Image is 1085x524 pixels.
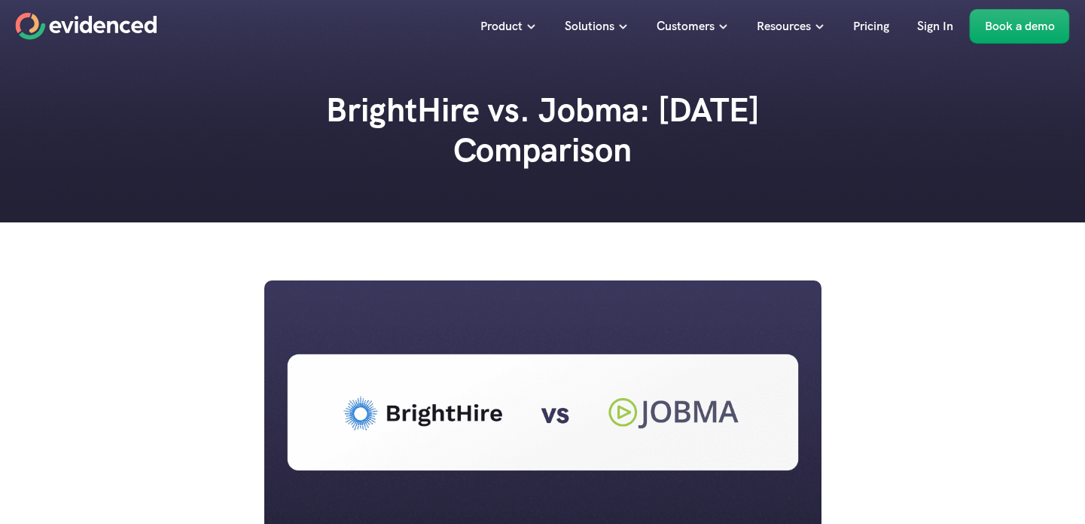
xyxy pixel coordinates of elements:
a: Pricing [842,9,901,44]
h2: BrightHire vs. Jobma: [DATE] Comparison [317,90,769,170]
a: Sign In [906,9,965,44]
p: Sign In [917,17,953,36]
a: Book a demo [970,9,1070,44]
a: Home [16,13,157,40]
p: Book a demo [985,17,1055,36]
p: Product [480,17,523,36]
p: Customers [657,17,715,36]
p: Pricing [853,17,889,36]
p: Resources [757,17,811,36]
p: Solutions [565,17,614,36]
